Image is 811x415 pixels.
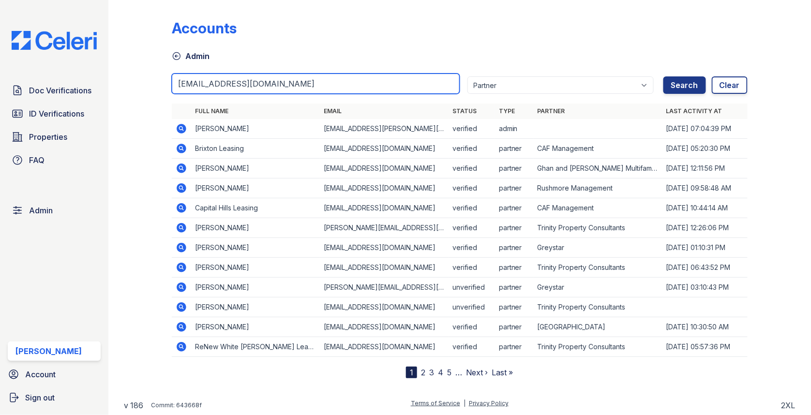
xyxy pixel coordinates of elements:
[449,159,495,178] td: verified
[320,238,449,258] td: [EMAIL_ADDRESS][DOMAIN_NAME]
[455,367,462,378] span: …
[464,400,466,407] div: |
[495,198,534,218] td: partner
[151,401,202,409] div: Commit: 643668f
[191,178,320,198] td: [PERSON_NAME]
[29,205,53,216] span: Admin
[466,368,488,377] a: Next ›
[191,317,320,337] td: [PERSON_NAME]
[320,337,449,357] td: [EMAIL_ADDRESS][DOMAIN_NAME]
[29,131,67,143] span: Properties
[4,388,105,407] a: Sign out
[449,278,495,297] td: unverified
[449,317,495,337] td: verified
[495,218,534,238] td: partner
[4,365,105,384] a: Account
[191,278,320,297] td: [PERSON_NAME]
[438,368,443,377] a: 4
[421,368,425,377] a: 2
[534,159,662,178] td: Ghan and [PERSON_NAME] Multifamily
[449,297,495,317] td: unverified
[663,76,706,94] button: Search
[534,104,662,119] th: Partner
[495,337,534,357] td: partner
[172,50,210,62] a: Admin
[29,85,91,96] span: Doc Verifications
[449,178,495,198] td: verified
[449,119,495,139] td: verified
[495,297,534,317] td: partner
[534,297,662,317] td: Trinity Property Consultants
[495,178,534,198] td: partner
[320,139,449,159] td: [EMAIL_ADDRESS][DOMAIN_NAME]
[662,119,748,139] td: [DATE] 07:04:39 PM
[191,337,320,357] td: ReNew White [PERSON_NAME] Leasing
[495,258,534,278] td: partner
[449,238,495,258] td: verified
[495,317,534,337] td: partner
[8,104,101,123] a: ID Verifications
[320,159,449,178] td: [EMAIL_ADDRESS][DOMAIN_NAME]
[449,104,495,119] th: Status
[320,297,449,317] td: [EMAIL_ADDRESS][DOMAIN_NAME]
[172,74,460,94] input: Search by first name, last name, or email
[534,317,662,337] td: [GEOGRAPHIC_DATA]
[191,159,320,178] td: [PERSON_NAME]
[449,218,495,238] td: verified
[449,337,495,357] td: verified
[469,400,509,407] a: Privacy Policy
[320,104,449,119] th: Email
[124,400,143,411] a: v 186
[662,258,748,278] td: [DATE] 06:43:52 PM
[781,400,796,411] div: 2XL
[411,400,460,407] a: Terms of Service
[662,178,748,198] td: [DATE] 09:58:48 AM
[449,139,495,159] td: verified
[191,218,320,238] td: [PERSON_NAME]
[15,345,82,357] div: [PERSON_NAME]
[406,367,417,378] div: 1
[534,139,662,159] td: CAF Management
[191,258,320,278] td: [PERSON_NAME]
[191,238,320,258] td: [PERSON_NAME]
[712,76,748,94] a: Clear
[495,278,534,297] td: partner
[449,198,495,218] td: verified
[320,198,449,218] td: [EMAIL_ADDRESS][DOMAIN_NAME]
[191,119,320,139] td: [PERSON_NAME]
[320,258,449,278] td: [EMAIL_ADDRESS][DOMAIN_NAME]
[320,218,449,238] td: [PERSON_NAME][EMAIL_ADDRESS][PERSON_NAME][DOMAIN_NAME]
[534,258,662,278] td: Trinity Property Consultants
[29,154,45,166] span: FAQ
[534,178,662,198] td: Rushmore Management
[662,218,748,238] td: [DATE] 12:26:06 PM
[534,238,662,258] td: Greystar
[495,139,534,159] td: partner
[495,159,534,178] td: partner
[534,278,662,297] td: Greystar
[662,337,748,357] td: [DATE] 05:57:36 PM
[495,119,534,139] td: admin
[534,218,662,238] td: Trinity Property Consultants
[29,108,84,119] span: ID Verifications
[8,127,101,147] a: Properties
[25,369,56,380] span: Account
[8,201,101,220] a: Admin
[191,198,320,218] td: Capital Hills Leasing
[25,392,55,403] span: Sign out
[320,178,449,198] td: [EMAIL_ADDRESS][DOMAIN_NAME]
[495,104,534,119] th: Type
[191,139,320,159] td: Brixton Leasing
[429,368,434,377] a: 3
[492,368,513,377] a: Last »
[320,119,449,139] td: [EMAIL_ADDRESS][PERSON_NAME][DOMAIN_NAME]
[8,81,101,100] a: Doc Verifications
[534,198,662,218] td: CAF Management
[662,317,748,337] td: [DATE] 10:30:50 AM
[662,139,748,159] td: [DATE] 05:20:30 PM
[4,31,105,50] img: CE_Logo_Blue-a8612792a0a2168367f1c8372b55b34899dd931a85d93a1a3d3e32e68fde9ad4.png
[172,19,237,37] div: Accounts
[320,317,449,337] td: [EMAIL_ADDRESS][DOMAIN_NAME]
[447,368,451,377] a: 5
